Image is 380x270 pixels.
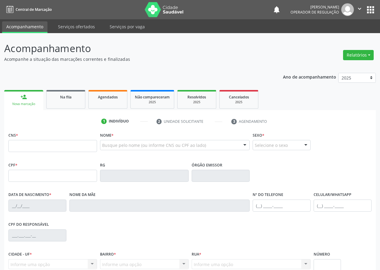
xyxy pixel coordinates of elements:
div: person_add [20,94,27,100]
img: img [341,3,354,16]
span: Selecione o sexo [255,142,288,148]
label: Órgão emissor [192,160,222,170]
div: 2025 [224,100,254,104]
label: CNS [8,131,18,140]
span: Cancelados [229,95,249,100]
a: Serviços por vaga [105,21,149,32]
a: Acompanhamento [2,21,47,33]
span: Central de Marcação [16,7,52,12]
label: Bairro [100,250,116,259]
button: apps [365,5,376,15]
span: Na fila [60,95,71,100]
span: Busque pelo nome (ou informe CNS ou CPF ao lado) [102,142,206,148]
span: Agendados [98,95,118,100]
a: Central de Marcação [4,5,52,14]
div: 1 [101,119,107,124]
div: [PERSON_NAME] [290,5,339,10]
label: RG [100,160,105,170]
label: Data de nascimento [8,190,51,200]
label: Número [314,250,330,259]
button: Relatórios [343,50,374,60]
input: (__) _____-_____ [253,200,311,212]
button:  [354,3,365,16]
label: CPF do responsável [8,220,49,229]
div: 2025 [182,100,212,104]
div: 2025 [135,100,170,104]
button: notifications [272,5,281,14]
input: ___.___.___-__ [8,229,66,241]
i:  [356,5,363,12]
span: Não compareceram [135,95,170,100]
label: Nome da mãe [69,190,96,200]
input: __/__/____ [8,200,66,212]
label: Nome [100,131,114,140]
p: Acompanhamento [4,41,264,56]
div: Nova marcação [8,102,39,106]
div: Indivíduo [109,119,129,124]
p: Ano de acompanhamento [283,73,336,80]
label: Celular/WhatsApp [314,190,351,200]
label: CPF [8,160,17,170]
span: Resolvidos [187,95,206,100]
label: Nº do Telefone [253,190,283,200]
span: Operador de regulação [290,10,339,15]
p: Acompanhe a situação das marcações correntes e finalizadas [4,56,264,62]
label: Rua [192,250,201,259]
input: (__) _____-_____ [314,200,372,212]
label: Sexo [253,131,264,140]
a: Serviços ofertados [54,21,99,32]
